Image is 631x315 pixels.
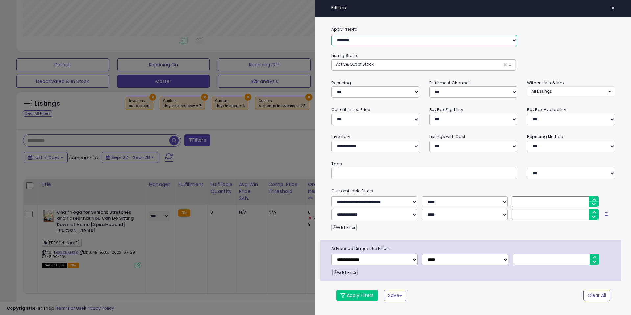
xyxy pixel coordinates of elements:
[332,269,358,277] button: Add Filter
[326,160,620,168] small: Tags
[331,107,370,112] small: Current Listed Price
[326,26,620,33] label: Apply Preset:
[331,5,615,11] h4: Filters
[608,3,618,12] button: ×
[503,61,507,68] span: ×
[326,245,621,252] span: Advanced Diagnostic Filters
[583,290,610,301] button: Clear All
[527,80,565,85] small: Without Min & Max
[336,61,374,67] span: Active, Out of Stock
[326,187,620,195] small: Customizable Filters
[429,107,463,112] small: BuyBox Eligibility
[527,86,615,96] button: All Listings
[527,134,564,139] small: Repricing Method
[332,60,516,70] button: Active, Out of Stock ×
[331,53,357,58] small: Listing State
[527,107,566,112] small: BuyBox Availability
[331,80,351,85] small: Repricing
[336,290,378,301] button: Apply Filters
[331,224,357,231] button: Add Filter
[331,134,350,139] small: Inventory
[429,134,465,139] small: Listings with Cost
[531,88,552,94] span: All Listings
[384,290,406,301] button: Save
[429,80,469,85] small: Fulfillment Channel
[611,3,615,12] span: ×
